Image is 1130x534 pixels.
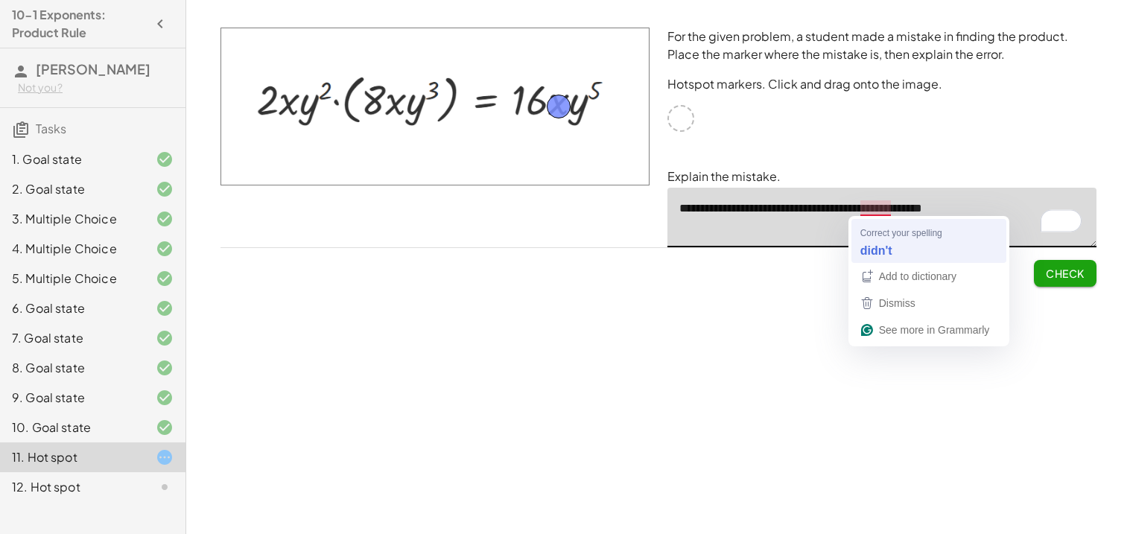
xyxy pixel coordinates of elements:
[36,121,66,136] span: Tasks
[12,240,132,258] div: 4. Multiple Choice
[12,389,132,407] div: 9. Goal state
[12,150,132,168] div: 1. Goal state
[12,448,132,466] div: 11. Hot spot
[156,210,174,228] i: Task finished and correct.
[667,188,1096,247] textarea: To enrich screen reader interactions, please activate Accessibility in Grammarly extension settings
[156,299,174,317] i: Task finished and correct.
[12,359,132,377] div: 8. Goal state
[18,80,174,95] div: Not you?
[156,448,174,466] i: Task started.
[12,419,132,436] div: 10. Goal state
[156,478,174,496] i: Task not started.
[156,329,174,347] i: Task finished and correct.
[12,6,147,42] h4: 10-1 Exponents: Product Rule
[156,240,174,258] i: Task finished and correct.
[156,180,174,198] i: Task finished and correct.
[36,60,150,77] span: [PERSON_NAME]
[12,329,132,347] div: 7. Goal state
[12,299,132,317] div: 6. Goal state
[12,180,132,198] div: 2. Goal state
[220,28,650,185] img: b42f739e0bd79d23067a90d0ea4ccfd2288159baac1bcee117f9be6b6edde5c4.png
[156,389,174,407] i: Task finished and correct.
[156,270,174,287] i: Task finished and correct.
[12,478,132,496] div: 12. Hot spot
[156,150,174,168] i: Task finished and correct.
[12,270,132,287] div: 5. Multiple Choice
[156,359,174,377] i: Task finished and correct.
[12,210,132,228] div: 3. Multiple Choice
[156,419,174,436] i: Task finished and correct.
[667,168,1096,185] p: Explain the mistake.
[1034,260,1096,287] button: Check
[1046,267,1085,280] span: Check
[667,28,1096,63] p: For the given problem, a student made a mistake in finding the product. Place the marker where th...
[667,75,1096,93] p: Hotspot markers. Click and drag onto the image.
